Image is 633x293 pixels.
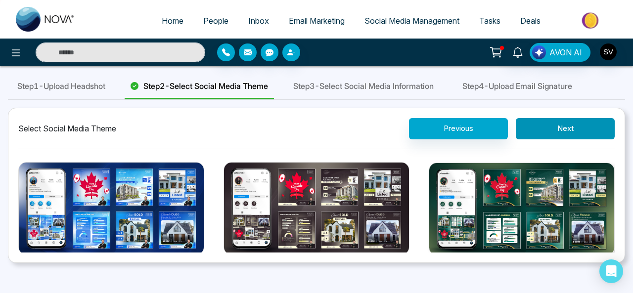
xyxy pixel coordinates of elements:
img: Sky Blue Pallets [18,162,204,255]
button: Previous [409,118,508,139]
span: Step 3 - Select Social Media Information [293,80,434,92]
a: Home [152,11,193,30]
span: Step 2 - Select Social Media Theme [143,80,268,92]
button: Next [516,118,615,139]
span: Step 4 - Upload Email Signature [462,80,572,92]
span: People [203,16,228,26]
a: Inbox [238,11,279,30]
span: Email Marketing [289,16,345,26]
a: People [193,11,238,30]
img: Nova CRM Logo [16,7,75,32]
img: Green Pallet [429,163,615,256]
span: Tasks [479,16,500,26]
a: Social Media Management [355,11,469,30]
div: Select Social Media Theme [18,123,116,134]
a: Email Marketing [279,11,355,30]
a: Deals [510,11,550,30]
span: Home [162,16,183,26]
img: User Avatar [600,43,617,60]
img: Lead Flow [532,45,546,59]
span: Social Media Management [364,16,459,26]
a: Tasks [469,11,510,30]
span: Deals [520,16,541,26]
img: Brown pallet [224,162,409,255]
span: AVON AI [549,46,582,58]
span: Step 1 - Upload Headshot [17,80,105,92]
div: Open Intercom Messenger [599,259,623,283]
button: AVON AI [530,43,590,62]
span: Inbox [248,16,269,26]
img: Market-place.gif [555,9,627,32]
